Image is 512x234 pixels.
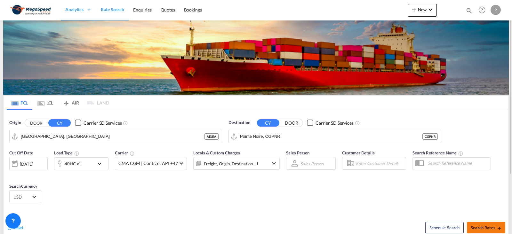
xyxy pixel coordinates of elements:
[270,160,278,167] md-icon: icon-chevron-down
[9,150,33,155] span: Cut Off Date
[410,7,434,12] span: New
[20,161,33,167] div: [DATE]
[342,150,374,155] span: Customer Details
[204,159,259,168] div: Freight Origin Destination Factory Stuffing
[427,6,434,13] md-icon: icon-chevron-down
[9,120,21,126] span: Origin
[7,96,32,110] md-tab-item: FCL
[476,4,491,16] div: Help
[133,7,152,12] span: Enquiries
[193,150,240,155] span: Locals & Custom Charges
[355,121,360,126] md-icon: Unchecked: Search for CY (Container Yard) services for all selected carriers.Checked : Search for...
[467,222,505,233] button: Search Ratesicon-arrow-right
[13,192,38,201] md-select: Select Currency: $ USDUnited States Dollar
[228,120,250,126] span: Destination
[240,132,422,141] input: Search by Port
[10,3,53,17] img: ad002ba0aea611eda5429768204679d3.JPG
[84,120,122,126] div: Carrier SD Services
[356,159,404,168] input: Enter Customer Details
[422,133,438,140] div: CGPNR
[74,151,79,156] md-icon: icon-information-outline
[466,7,473,14] md-icon: icon-magnify
[7,224,23,231] div: icon-refreshReset
[410,6,418,13] md-icon: icon-plus 400-fg
[425,158,491,168] input: Search Reference Name
[54,150,79,155] span: Load Type
[12,225,23,230] span: Reset
[286,150,309,155] span: Sales Person
[316,120,354,126] div: Carrier SD Services
[101,7,124,12] span: Rate Search
[65,6,84,13] span: Analytics
[204,133,219,140] div: AEJEA
[491,5,501,15] div: P
[193,157,280,170] div: Freight Origin Destination Factory Stuffingicon-chevron-down
[497,226,501,230] md-icon: icon-arrow-right
[412,150,463,155] span: Search Reference Name
[9,157,48,170] div: [DATE]
[9,184,37,189] span: Search Currency
[118,160,178,167] span: CMA CGM | Contract API +47
[10,130,222,143] md-input-container: Jebel Ali, AEJEA
[62,99,70,104] md-icon: icon-airplane
[115,150,135,155] span: Carrier
[32,96,58,110] md-tab-item: LCL
[3,20,509,95] img: LCL+%26+FCL+BACKGROUND.png
[458,151,463,156] md-icon: Your search will be saved by the below given name
[7,225,12,231] md-icon: icon-refresh
[48,119,71,127] button: CY
[96,160,107,168] md-icon: icon-chevron-down
[21,132,204,141] input: Search by Port
[307,120,354,126] md-checkbox: Checkbox No Ink
[13,194,31,200] span: USD
[184,7,202,12] span: Bookings
[9,170,14,178] md-datepicker: Select
[75,120,122,126] md-checkbox: Checkbox No Ink
[161,7,175,12] span: Quotes
[7,96,109,110] md-pagination-wrapper: Use the left and right arrow keys to navigate between tabs
[280,119,303,127] button: DOOR
[123,121,128,126] md-icon: Unchecked: Search for CY (Container Yard) services for all selected carriers.Checked : Search for...
[65,159,81,168] div: 40HC x1
[257,119,279,127] button: CY
[58,96,84,110] md-tab-item: AIR
[54,157,108,170] div: 40HC x1icon-chevron-down
[25,119,47,127] button: DOOR
[466,7,473,17] div: icon-magnify
[229,130,441,143] md-input-container: Pointe Noire, CGPNR
[425,222,464,233] button: Note: By default Schedule search will only considerorigin ports, destination ports and cut off da...
[471,225,501,230] span: Search Rates
[130,151,135,156] md-icon: The selected Trucker/Carrierwill be displayed in the rate results If the rates are from another f...
[476,4,487,15] span: Help
[300,159,324,168] md-select: Sales Person
[408,4,437,17] button: icon-plus 400-fgNewicon-chevron-down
